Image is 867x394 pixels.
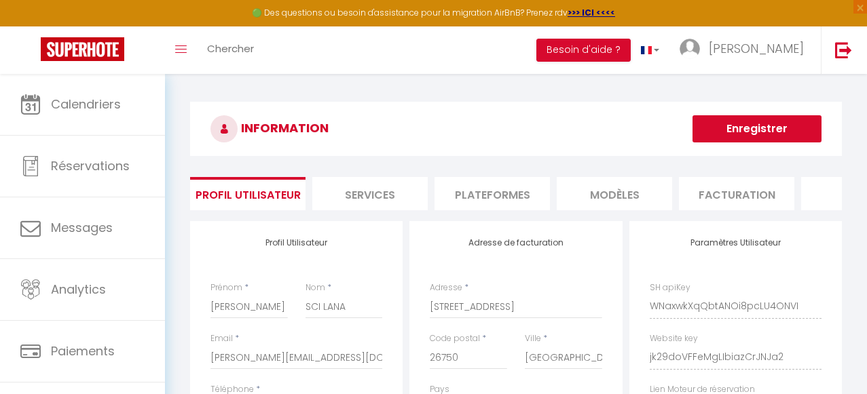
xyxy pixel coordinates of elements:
img: ... [680,39,700,59]
label: Website key [650,332,698,345]
img: logout [835,41,852,58]
label: Nom [306,281,325,294]
li: Services [312,177,428,210]
li: MODÈLES [557,177,672,210]
span: Analytics [51,281,106,298]
h4: Profil Utilisateur [210,238,382,248]
h4: Adresse de facturation [430,238,602,248]
span: Réservations [51,157,130,174]
span: [PERSON_NAME] [709,40,804,57]
li: Facturation [679,177,794,210]
label: Prénom [210,281,242,294]
label: Email [210,332,233,345]
button: Besoin d'aide ? [536,39,631,62]
label: Ville [525,332,541,345]
li: Profil Utilisateur [190,177,306,210]
span: Paiements [51,342,115,359]
h4: Paramètres Utilisateur [650,238,822,248]
a: >>> ICI <<<< [568,7,615,18]
span: Calendriers [51,96,121,113]
span: Messages [51,219,113,236]
span: Chercher [207,41,254,56]
label: Code postal [430,332,480,345]
a: Chercher [197,26,264,74]
label: SH apiKey [650,281,690,294]
h3: INFORMATION [190,102,842,156]
img: Super Booking [41,37,124,61]
li: Plateformes [435,177,550,210]
label: Adresse [430,281,462,294]
button: Enregistrer [693,115,822,142]
a: ... [PERSON_NAME] [669,26,821,74]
